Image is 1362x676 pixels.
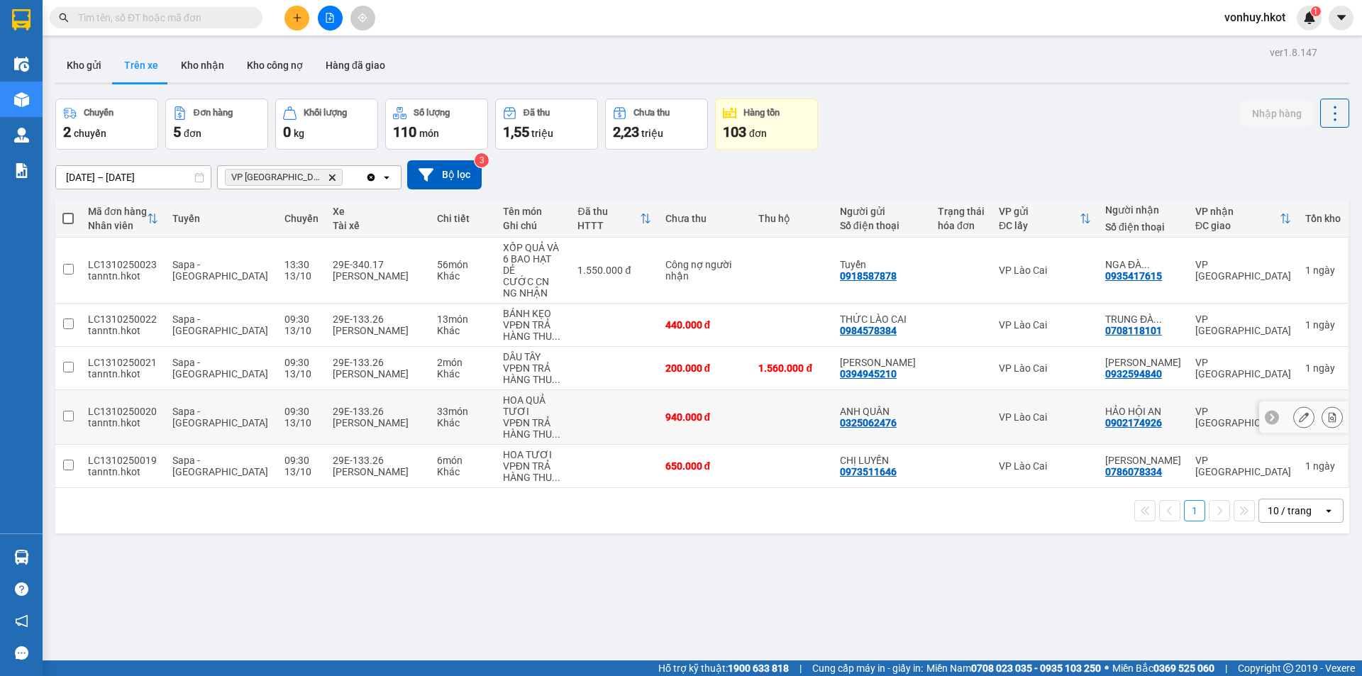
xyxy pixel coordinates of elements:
[503,308,564,319] div: BÁNH KẸO
[165,99,268,150] button: Đơn hàng5đơn
[999,319,1091,331] div: VP Lào Cai
[1313,319,1335,331] span: ngày
[577,265,650,276] div: 1.550.000 đ
[999,206,1080,217] div: VP gửi
[437,417,488,428] div: Khác
[284,213,319,224] div: Chuyến
[284,6,309,31] button: plus
[665,213,745,224] div: Chưa thu
[1213,9,1297,26] span: vonhuy.hkot
[437,325,488,336] div: Khác
[552,374,560,385] span: ...
[284,417,319,428] div: 13/10
[88,206,147,217] div: Mã đơn hàng
[665,362,745,374] div: 200.000 đ
[284,368,319,379] div: 13/10
[225,169,343,186] span: VP Đà Nẵng, close by backspace
[1105,368,1162,379] div: 0932594840
[723,123,746,140] span: 103
[938,220,985,231] div: hóa đơn
[840,455,924,466] div: CHỊ LUYẾN
[1305,265,1341,276] div: 1
[333,406,423,417] div: 29E-133.26
[1311,6,1321,16] sup: 1
[749,128,767,139] span: đơn
[333,325,423,336] div: [PERSON_NAME]
[1105,357,1181,368] div: HẢI ĐĂNG
[15,582,28,596] span: question-circle
[284,270,319,282] div: 13/10
[938,206,985,217] div: Trạng thái
[1313,460,1335,472] span: ngày
[172,406,268,428] span: Sapa - [GEOGRAPHIC_DATA]
[1195,357,1291,379] div: VP [GEOGRAPHIC_DATA]
[633,108,670,118] div: Chưa thu
[658,660,789,676] span: Hỗ trợ kỹ thuật:
[971,663,1101,674] strong: 0708 023 035 - 0935 103 250
[1195,406,1291,428] div: VP [GEOGRAPHIC_DATA]
[437,259,488,270] div: 56 món
[1195,220,1280,231] div: ĐC giao
[350,6,375,31] button: aim
[1153,663,1214,674] strong: 0369 525 060
[840,406,924,417] div: ANH QUÂN
[1195,259,1291,282] div: VP [GEOGRAPHIC_DATA]
[284,406,319,417] div: 09:30
[88,466,158,477] div: tanntn.hkot
[503,351,564,362] div: DÂU TÂY
[88,406,158,417] div: LC1310250020
[1241,101,1313,126] button: Nhập hàng
[1323,505,1334,516] svg: open
[88,314,158,325] div: LC1310250022
[665,411,745,423] div: 940.000 đ
[999,411,1091,423] div: VP Lào Cai
[503,319,564,342] div: VPĐN TRẢ HÀNG THU CƯỚC
[999,362,1091,374] div: VP Lào Cai
[577,220,639,231] div: HTTT
[1184,500,1205,521] button: 1
[758,213,825,224] div: Thu hộ
[1270,45,1317,60] div: ver 1.8.147
[840,259,924,270] div: Tuyển
[577,206,639,217] div: Đã thu
[1293,406,1314,428] div: Sửa đơn hàng
[437,357,488,368] div: 2 món
[333,270,423,282] div: [PERSON_NAME]
[503,460,564,483] div: VPĐN TRẢ HÀNG THU CƯỚC (HÀNG ĐI 13/10)
[1105,204,1181,216] div: Người nhận
[799,660,802,676] span: |
[1305,319,1341,331] div: 1
[503,449,564,460] div: HOA TƯƠI
[88,417,158,428] div: tanntn.hkot
[170,48,236,82] button: Kho nhận
[358,13,367,23] span: aim
[1283,663,1293,673] span: copyright
[840,206,924,217] div: Người gửi
[715,99,818,150] button: Hàng tồn103đơn
[14,128,29,143] img: warehouse-icon
[55,48,113,82] button: Kho gửi
[437,406,488,417] div: 33 món
[393,123,416,140] span: 110
[999,265,1091,276] div: VP Lào Cai
[88,220,147,231] div: Nhân viên
[1105,325,1162,336] div: 0708118101
[1104,665,1109,671] span: ⚪️
[14,57,29,72] img: warehouse-icon
[414,108,450,118] div: Số lượng
[552,428,560,440] span: ...
[55,99,158,150] button: Chuyến2chuyến
[385,99,488,150] button: Số lượng110món
[1305,213,1341,224] div: Tồn kho
[1305,362,1341,374] div: 1
[1105,221,1181,233] div: Số điện thoại
[84,108,113,118] div: Chuyến
[1313,6,1318,16] span: 1
[758,362,825,374] div: 1.560.000 đ
[173,123,181,140] span: 5
[314,48,397,82] button: Hàng đã giao
[345,170,347,184] input: Selected VP Đà Nẵng.
[275,99,378,150] button: Khối lượng0kg
[333,314,423,325] div: 29E-133.26
[1303,11,1316,24] img: icon-new-feature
